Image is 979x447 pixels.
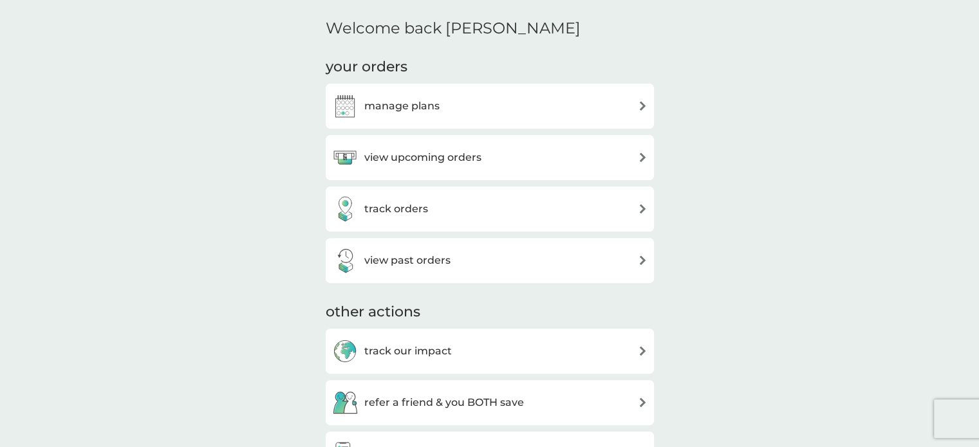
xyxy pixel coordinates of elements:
[638,101,648,111] img: arrow right
[364,201,428,217] h3: track orders
[638,346,648,356] img: arrow right
[326,302,420,322] h3: other actions
[364,394,524,411] h3: refer a friend & you BOTH save
[638,255,648,265] img: arrow right
[326,57,407,77] h3: your orders
[364,343,452,360] h3: track our impact
[638,397,648,407] img: arrow right
[638,152,648,162] img: arrow right
[638,204,648,214] img: arrow right
[364,149,481,166] h3: view upcoming orders
[326,19,581,38] h2: Welcome back [PERSON_NAME]
[364,98,440,114] h3: manage plans
[364,252,451,269] h3: view past orders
